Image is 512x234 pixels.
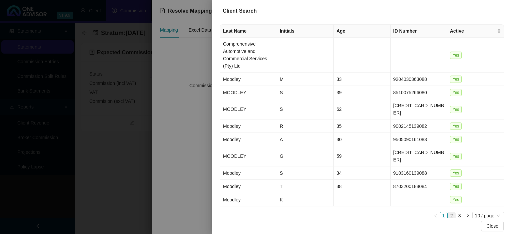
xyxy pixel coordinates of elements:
div: Page Size [472,212,504,220]
span: Yes [450,89,462,96]
span: 10 / page [475,212,501,219]
td: A [277,133,334,146]
td: 9002145139082 [391,119,447,133]
span: Yes [450,52,462,59]
span: 62 [336,107,342,112]
li: 2 [448,212,456,220]
td: [CREDIT_CARD_NUMBER] [391,99,447,119]
span: Yes [450,169,462,177]
td: S [277,86,334,99]
span: 39 [336,90,342,95]
td: Moodley [220,180,277,193]
span: 33 [336,77,342,82]
span: 35 [336,123,342,129]
a: 2 [448,212,455,219]
td: Comprehensive Automotive and Commercial Services (Pty) Ltd [220,38,277,73]
span: 30 [336,137,342,142]
span: right [466,214,470,218]
span: Active [450,27,496,35]
button: left [432,212,440,220]
span: 38 [336,184,342,189]
td: 9204030363088 [391,73,447,86]
td: Moodley [220,119,277,133]
td: Moodley [220,133,277,146]
span: Yes [450,122,462,130]
span: Close [486,222,498,230]
button: Close [481,221,504,231]
td: Moodley [220,73,277,86]
span: Yes [450,76,462,83]
td: 8510075266080 [391,86,447,99]
td: [CREDIT_CARD_NUMBER] [391,146,447,166]
th: Active [447,25,504,38]
td: 9103160139088 [391,166,447,180]
td: MOODLEY [220,86,277,99]
td: Moodley [220,166,277,180]
td: 9505090161083 [391,133,447,146]
a: 1 [440,212,447,219]
span: Yes [450,106,462,113]
td: M [277,73,334,86]
li: 1 [440,212,448,220]
span: Yes [450,153,462,160]
td: R [277,119,334,133]
th: Initials [277,25,334,38]
th: ID Number [391,25,447,38]
span: Yes [450,183,462,190]
td: S [277,99,334,119]
td: K [277,193,334,206]
a: 3 [456,212,463,219]
td: Moodley [220,193,277,206]
td: G [277,146,334,166]
span: 59 [336,153,342,159]
li: Previous Page [432,212,440,220]
span: Yes [450,136,462,143]
td: T [277,180,334,193]
button: right [464,212,472,220]
td: 8703200184084 [391,180,447,193]
th: Age [334,25,390,38]
li: Next Page [464,212,472,220]
td: S [277,166,334,180]
span: left [434,214,438,218]
span: 34 [336,170,342,176]
span: Client Search [223,8,257,14]
li: 3 [456,212,464,220]
td: MOODLEY [220,146,277,166]
span: Yes [450,196,462,203]
th: Last Name [220,25,277,38]
td: MOODLEY [220,99,277,119]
